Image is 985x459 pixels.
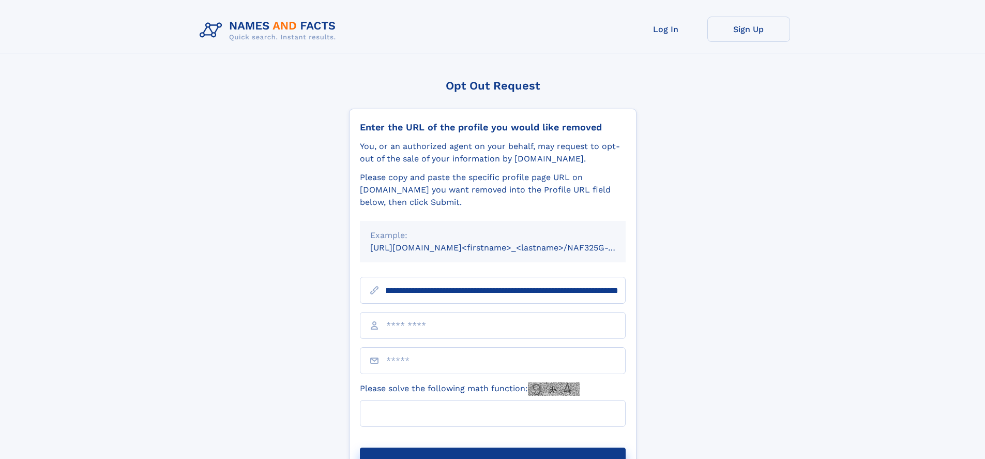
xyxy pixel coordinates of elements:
[707,17,790,42] a: Sign Up
[360,122,626,133] div: Enter the URL of the profile you would like removed
[349,79,637,92] div: Opt Out Request
[625,17,707,42] a: Log In
[360,140,626,165] div: You, or an authorized agent on your behalf, may request to opt-out of the sale of your informatio...
[195,17,344,45] img: Logo Names and Facts
[370,229,615,242] div: Example:
[370,243,645,253] small: [URL][DOMAIN_NAME]<firstname>_<lastname>/NAF325G-xxxxxxxx
[360,382,580,396] label: Please solve the following math function:
[360,171,626,209] div: Please copy and paste the specific profile page URL on [DOMAIN_NAME] you want removed into the Pr...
